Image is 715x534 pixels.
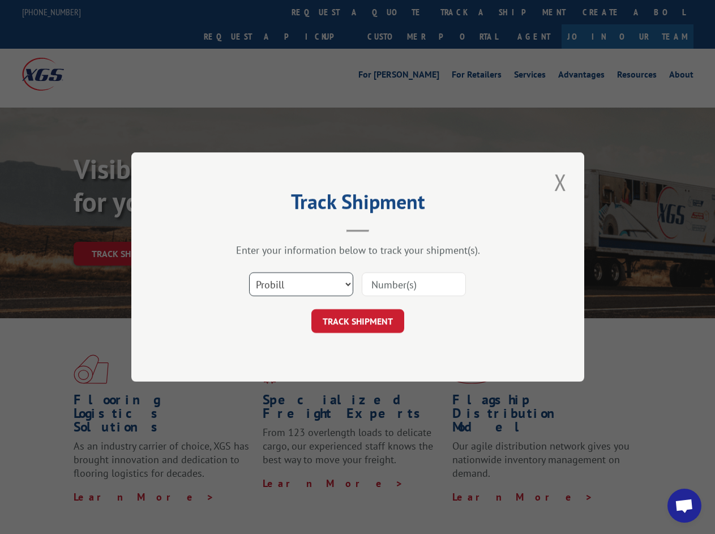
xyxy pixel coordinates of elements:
input: Number(s) [362,272,466,296]
button: Close modal [551,166,570,198]
a: Open chat [667,489,701,523]
div: Enter your information below to track your shipment(s). [188,243,528,257]
h2: Track Shipment [188,194,528,215]
button: TRACK SHIPMENT [311,309,404,333]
